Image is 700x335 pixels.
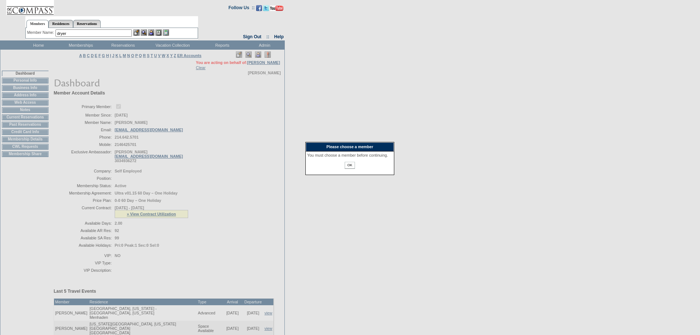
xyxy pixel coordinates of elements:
a: Help [274,34,284,39]
a: Reservations [73,20,101,28]
a: Sign Out [243,34,261,39]
a: Subscribe to our YouTube Channel [270,7,283,12]
a: Residences [49,20,73,28]
img: Subscribe to our YouTube Channel [270,6,283,11]
img: Impersonate [148,29,154,36]
input: OK [345,162,355,169]
td: Follow Us :: [229,4,255,13]
img: Become our fan on Facebook [256,5,262,11]
img: b_calculator.gif [163,29,169,36]
img: View [141,29,147,36]
a: Become our fan on Facebook [256,7,262,12]
img: b_edit.gif [133,29,140,36]
img: Follow us on Twitter [263,5,269,11]
div: You must choose a member before continuing. [307,153,392,157]
div: Member Name: [27,29,55,36]
span: :: [266,34,269,39]
img: Reservations [155,29,162,36]
a: Follow us on Twitter [263,7,269,12]
a: Members [26,20,49,28]
div: Please choose a member [306,142,394,152]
